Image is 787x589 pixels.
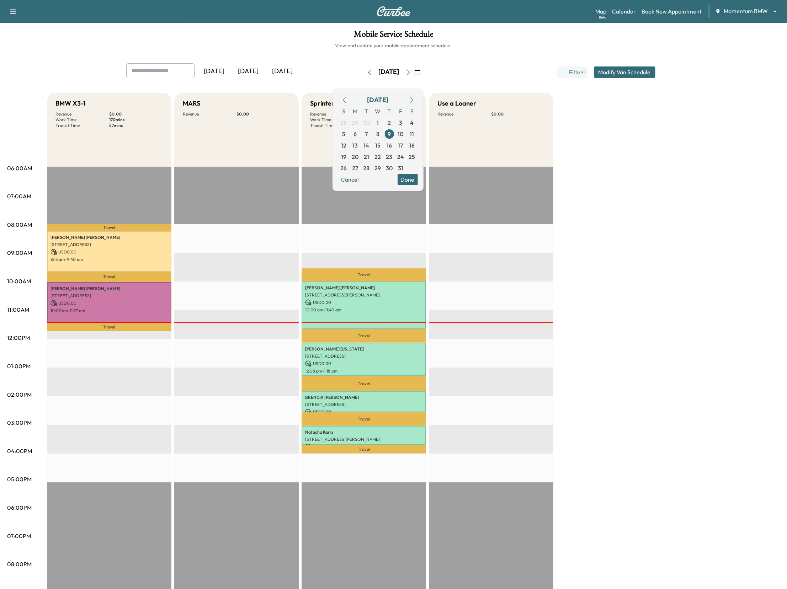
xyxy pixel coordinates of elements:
p: 02:00PM [7,390,32,399]
span: 28 [363,164,370,172]
p: Travel [47,323,171,331]
span: 23 [386,152,393,161]
p: [STREET_ADDRESS] [305,353,422,359]
p: $ 0.00 [491,111,545,117]
span: T [384,106,395,117]
span: 16 [387,141,392,150]
p: 8:15 am - 9:40 am [50,257,168,262]
span: F [395,106,406,117]
span: 9 [388,130,391,138]
p: [STREET_ADDRESS][PERSON_NAME] [305,292,422,298]
span: 5 [342,130,345,138]
a: Calendar [612,7,636,16]
span: 24 [397,152,404,161]
p: 11:00AM [7,305,29,314]
p: [PERSON_NAME] [US_STATE] [305,346,422,352]
h5: Use a Loaner [437,98,476,108]
div: [DATE] [197,63,232,80]
p: Transit Time [55,123,109,128]
p: [STREET_ADDRESS] [50,242,168,247]
p: Travel [302,329,426,343]
span: W [372,106,384,117]
span: 30 [386,164,393,172]
div: Beta [599,15,606,20]
span: 12 [341,141,346,150]
p: 01:00PM [7,362,31,370]
p: Travel [302,445,426,454]
span: 6 [353,130,357,138]
button: Filter●1 [557,66,588,78]
p: 12:00PM [7,333,30,342]
p: 08:00AM [7,220,32,229]
p: 08:00PM [7,560,32,568]
p: $ 0.00 [109,111,163,117]
p: 09:00AM [7,248,32,257]
p: Travel [302,412,426,426]
span: 2 [388,118,391,127]
span: Momentum BMW [724,7,768,15]
p: [STREET_ADDRESS] [305,402,422,407]
span: 11 [410,130,414,138]
div: [DATE] [379,68,399,76]
p: 12:08 pm - 1:18 pm [305,368,422,374]
span: 1 [377,118,379,127]
p: USD 0.00 [305,360,422,367]
p: USD 0.00 [305,444,422,450]
p: USD 0.00 [305,409,422,415]
p: [STREET_ADDRESS][PERSON_NAME] [305,437,422,442]
p: 57 mins [109,123,163,128]
p: Work Time [55,117,109,123]
span: 17 [398,141,403,150]
span: 1 [584,69,585,75]
span: M [350,106,361,117]
span: 3 [399,118,402,127]
p: [PERSON_NAME] [PERSON_NAME] [50,286,168,291]
button: Modify Van Schedule [594,66,655,78]
p: USD 0.00 [50,300,168,306]
p: $ 0.00 [236,111,290,117]
p: 10:00AM [7,277,31,285]
p: [PERSON_NAME] [PERSON_NAME] [50,235,168,240]
p: 07:00AM [7,192,31,200]
p: 10:02 am - 11:27 am [50,308,168,314]
span: 28 [341,118,347,127]
p: 07:00PM [7,532,31,540]
h1: Mobile Service Schedule [7,30,780,42]
span: 22 [375,152,381,161]
span: ● [582,70,583,74]
div: [DATE] [367,95,389,105]
div: [DATE] [232,63,266,80]
p: Revenue [183,111,236,117]
p: Revenue [310,111,364,117]
a: Book New Appointment [642,7,702,16]
span: 30 [363,118,370,127]
p: 06:00AM [7,164,32,172]
h5: MARS [183,98,200,108]
p: Travel [47,224,171,231]
p: 05:00PM [7,475,32,483]
span: 21 [364,152,369,161]
p: 06:00PM [7,503,32,512]
p: Revenue [437,111,491,117]
span: 15 [375,141,381,150]
h5: Sprinter [310,98,334,108]
span: 7 [365,130,368,138]
p: USD 0.00 [50,249,168,255]
p: [STREET_ADDRESS] [50,293,168,299]
div: [DATE] [266,63,300,80]
a: MapBeta [595,7,606,16]
h5: BMW X3-1 [55,98,86,108]
span: 19 [341,152,346,161]
p: Travel [47,272,171,283]
p: Revenue [55,111,109,117]
p: BRENCIA [PERSON_NAME] [305,395,422,400]
span: T [361,106,372,117]
span: 13 [352,141,358,150]
span: 20 [352,152,358,161]
img: Curbee Logo [377,6,411,16]
p: USD 0.00 [305,299,422,306]
p: 170 mins [109,117,163,123]
span: 31 [398,164,403,172]
span: 29 [352,118,358,127]
span: 14 [364,141,369,150]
